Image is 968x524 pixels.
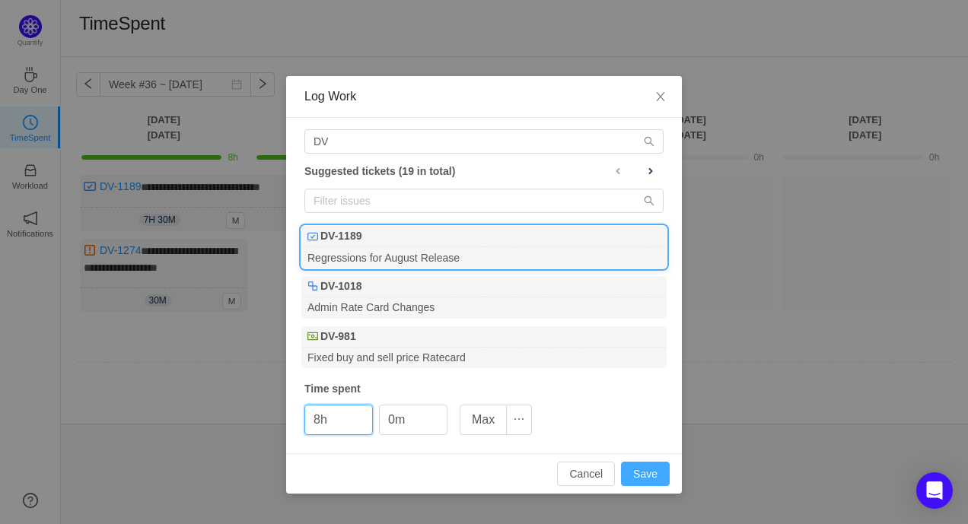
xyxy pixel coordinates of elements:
b: DV-1018 [320,278,361,294]
i: icon: search [644,195,654,206]
div: Admin Rate Card Changes [301,297,667,318]
button: Close [639,76,682,119]
b: DV-981 [320,329,356,345]
i: icon: close [654,91,667,103]
img: 10314 [307,331,318,341]
input: Filter issues [304,189,664,213]
div: Suggested tickets (19 in total) [304,161,664,181]
div: Fixed buy and sell price Ratecard [301,348,667,368]
button: Cancel [557,462,615,486]
i: icon: search [644,136,654,147]
button: Save [621,462,670,486]
div: Open Intercom Messenger [916,472,953,509]
img: 10300 [307,231,318,242]
input: Search [304,129,664,154]
div: Log Work [304,88,664,105]
div: Regressions for August Release [301,247,667,268]
img: 10316 [307,281,318,291]
button: icon: ellipsis [506,405,532,435]
div: Time spent [304,381,664,397]
button: Max [460,405,507,435]
b: DV-1189 [320,228,361,244]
